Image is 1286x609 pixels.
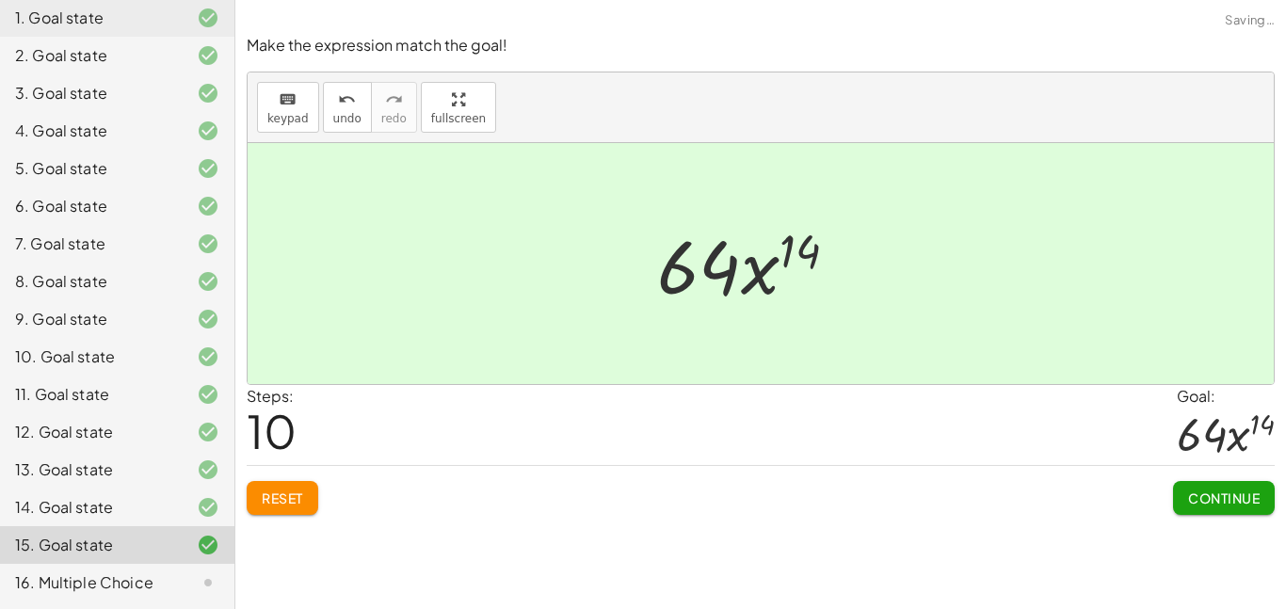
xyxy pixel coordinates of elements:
[371,82,417,133] button: redoredo
[247,386,294,406] label: Steps:
[197,44,219,67] i: Task finished and correct.
[421,82,496,133] button: fullscreen
[333,112,362,125] span: undo
[197,7,219,29] i: Task finished and correct.
[262,489,303,506] span: Reset
[381,112,407,125] span: redo
[197,571,219,594] i: Task not started.
[247,35,1275,56] p: Make the expression match the goal!
[15,458,167,481] div: 13. Goal state
[323,82,372,133] button: undoundo
[197,383,219,406] i: Task finished and correct.
[197,270,219,293] i: Task finished and correct.
[1225,11,1275,30] span: Saving…
[197,82,219,104] i: Task finished and correct.
[15,44,167,67] div: 2. Goal state
[197,232,219,255] i: Task finished and correct.
[247,402,297,459] span: 10
[197,421,219,443] i: Task finished and correct.
[15,571,167,594] div: 16. Multiple Choice
[15,157,167,180] div: 5. Goal state
[197,534,219,556] i: Task finished and correct.
[197,120,219,142] i: Task finished and correct.
[15,421,167,443] div: 12. Goal state
[15,82,167,104] div: 3. Goal state
[279,88,297,111] i: keyboard
[1188,489,1260,506] span: Continue
[15,195,167,217] div: 6. Goal state
[15,270,167,293] div: 8. Goal state
[15,7,167,29] div: 1. Goal state
[338,88,356,111] i: undo
[15,308,167,330] div: 9. Goal state
[197,157,219,180] i: Task finished and correct.
[1177,385,1275,408] div: Goal:
[257,82,319,133] button: keyboardkeypad
[1173,481,1275,515] button: Continue
[247,481,318,515] button: Reset
[267,112,309,125] span: keypad
[197,345,219,368] i: Task finished and correct.
[15,232,167,255] div: 7. Goal state
[431,112,486,125] span: fullscreen
[197,496,219,519] i: Task finished and correct.
[197,458,219,481] i: Task finished and correct.
[15,496,167,519] div: 14. Goal state
[15,383,167,406] div: 11. Goal state
[15,120,167,142] div: 4. Goal state
[385,88,403,111] i: redo
[15,534,167,556] div: 15. Goal state
[197,308,219,330] i: Task finished and correct.
[197,195,219,217] i: Task finished and correct.
[15,345,167,368] div: 10. Goal state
